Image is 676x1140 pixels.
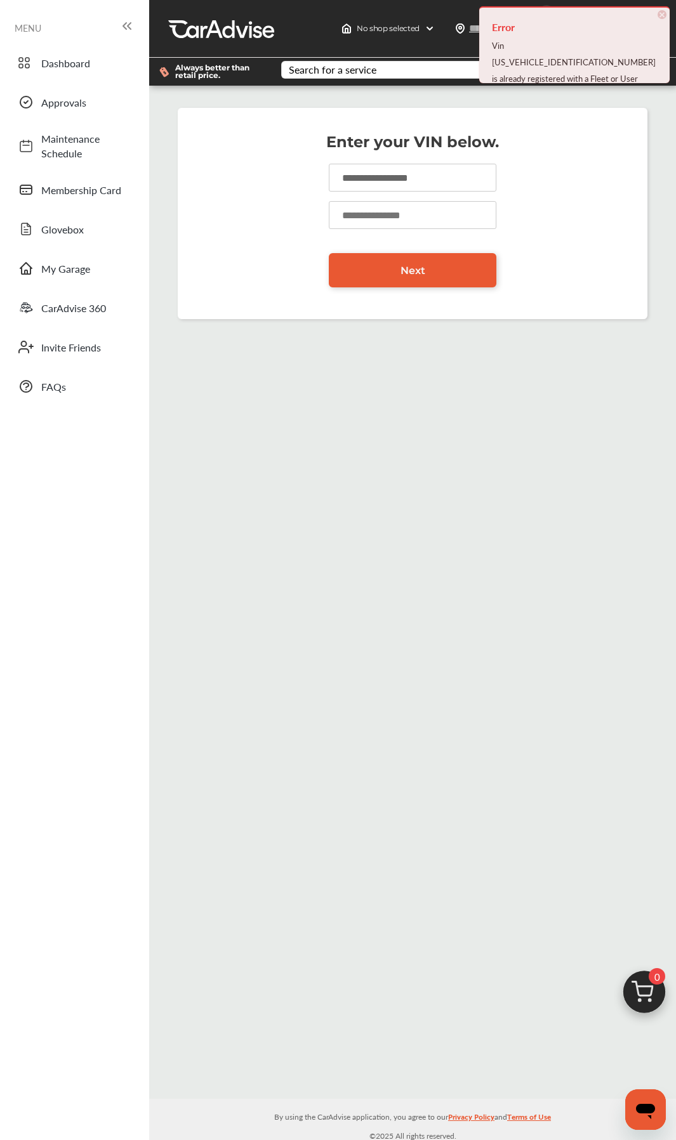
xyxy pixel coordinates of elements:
a: Glovebox [11,213,136,246]
a: Privacy Policy [448,1110,494,1129]
img: cart_icon.3d0951e8.svg [614,965,675,1026]
span: Dashboard [41,56,130,70]
a: Next [329,253,496,287]
img: dollor_label_vector.a70140d1.svg [159,67,169,77]
a: Dashboard [11,46,136,79]
p: By using the CarAdvise application, you agree to our and [149,1110,676,1123]
a: Terms of Use [507,1110,551,1129]
a: Approvals [11,86,136,119]
span: Always better than retail price. [175,64,261,79]
span: Glovebox [41,222,130,237]
a: FAQs [11,370,136,403]
span: 0 [649,968,665,985]
span: Approvals [41,95,130,110]
img: header-home-logo.8d720a4f.svg [341,23,352,34]
span: Invite Friends [41,340,130,355]
p: Enter your VIN below. [190,136,635,148]
span: Next [401,265,425,277]
a: CarAdvise 360 [11,291,136,324]
a: Invite Friends [11,331,136,364]
span: FAQs [41,379,130,394]
div: Search for a service [289,65,376,75]
div: Vin [US_VEHICLE_IDENTIFICATION_NUMBER] is already registered with a Fleet or User [492,37,657,87]
span: MENU [15,23,41,33]
img: location_vector.a44bc228.svg [455,23,465,34]
a: Membership Card [11,173,136,206]
span: × [658,10,666,19]
span: No shop selected [357,23,420,34]
span: CarAdvise 360 [41,301,130,315]
iframe: Button to launch messaging window [625,1089,666,1130]
h4: Error [492,17,657,37]
img: header-down-arrow.9dd2ce7d.svg [425,23,435,34]
span: My Garage [41,261,130,276]
span: Maintenance Schedule [41,131,130,161]
a: Maintenance Schedule [11,125,136,167]
span: Membership Card [41,183,130,197]
a: My Garage [11,252,136,285]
